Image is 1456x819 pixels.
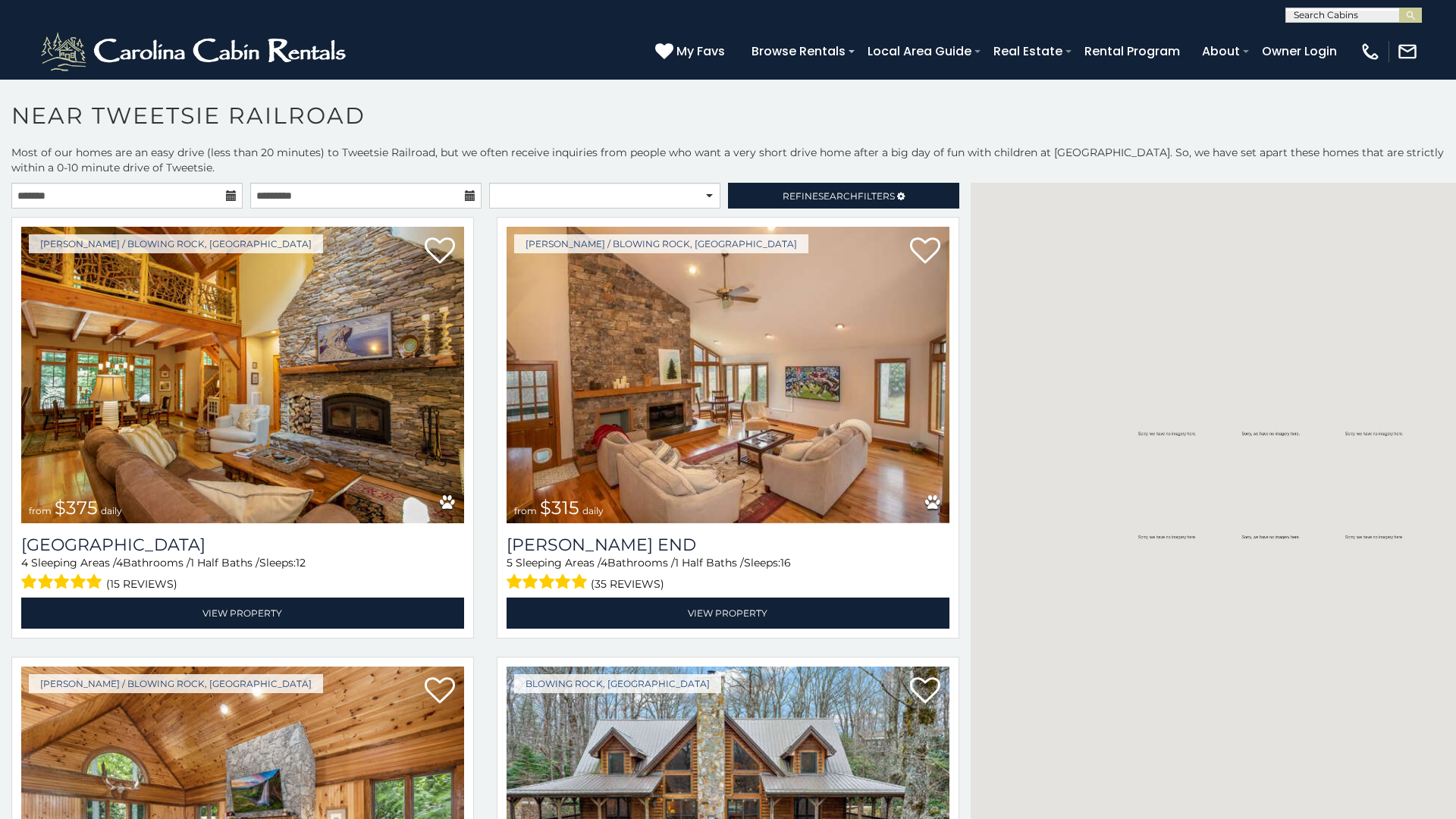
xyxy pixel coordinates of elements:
span: $375 [55,497,98,519]
img: phone-regular-white.png [1360,41,1381,62]
a: View Property [507,598,949,629]
a: from $315 daily [507,227,949,523]
a: My Favs [655,42,729,61]
span: Search [818,190,858,202]
a: from $375 daily [21,227,464,523]
span: daily [582,505,604,516]
a: Local Area Guide [860,38,979,64]
div: Sleeping Areas / Bathrooms / Sleeps: [21,555,464,594]
span: 5 [507,556,513,570]
a: Blowing Rock, [GEOGRAPHIC_DATA] [514,674,721,693]
img: mail-regular-white.png [1397,41,1418,62]
span: 16 [780,556,791,570]
div: Sleeping Areas / Bathrooms / Sleeps: [507,555,949,594]
a: [PERSON_NAME] / Blowing Rock, [GEOGRAPHIC_DATA] [29,674,323,693]
h3: Moss End [507,535,949,555]
span: 1 Half Baths / [675,556,744,570]
span: 4 [21,556,28,570]
a: RefineSearchFilters [728,183,959,209]
span: 4 [601,556,607,570]
a: [PERSON_NAME] / Blowing Rock, [GEOGRAPHIC_DATA] [514,234,808,253]
a: View Property [21,598,464,629]
a: Add to favorites [910,676,940,708]
a: Add to favorites [910,236,940,268]
span: Refine Filters [783,190,895,202]
h3: Mountain Song Lodge [21,535,464,555]
a: [PERSON_NAME] End [507,535,949,555]
a: Owner Login [1254,38,1345,64]
span: from [514,505,537,516]
a: Browse Rentals [744,38,853,64]
img: White-1-2.png [38,29,353,74]
a: Add to favorites [425,236,455,268]
a: Rental Program [1077,38,1188,64]
span: 4 [116,556,123,570]
a: About [1194,38,1247,64]
a: [PERSON_NAME] / Blowing Rock, [GEOGRAPHIC_DATA] [29,234,323,253]
span: (15 reviews) [106,574,177,594]
span: 12 [296,556,306,570]
span: My Favs [676,42,725,61]
a: Add to favorites [425,676,455,708]
img: 1714397922_thumbnail.jpeg [21,227,464,523]
a: [GEOGRAPHIC_DATA] [21,535,464,555]
span: 1 Half Baths / [190,556,259,570]
span: from [29,505,52,516]
a: Real Estate [986,38,1070,64]
span: (35 reviews) [591,574,664,594]
span: $315 [540,497,579,519]
span: daily [101,505,122,516]
img: 1714398144_thumbnail.jpeg [507,227,949,523]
